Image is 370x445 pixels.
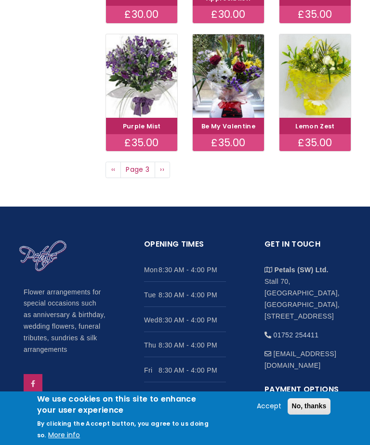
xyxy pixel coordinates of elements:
div: £35.00 [193,134,264,152]
img: Home [19,240,67,273]
a: Be My Valentine [201,122,255,130]
li: Wed [144,307,226,332]
span: 8:30 AM - 4:00 PM [159,314,226,326]
h2: Get in touch [264,238,346,257]
span: 8:30 AM - 4:00 PM [159,289,226,301]
span: ‹‹ [111,165,116,174]
div: £30.00 [193,6,264,23]
span: 8:30 AM - 4:00 PM [159,389,226,401]
button: More info [48,430,80,441]
h2: Opening Times [144,238,226,257]
h2: Payment Options [264,383,346,402]
button: Accept [253,401,285,412]
button: No, thanks [288,398,331,415]
li: [EMAIL_ADDRESS][DOMAIN_NAME] [264,341,346,371]
div: £35.00 [279,134,351,152]
div: £35.00 [106,134,177,152]
span: 8:30 AM - 4:00 PM [159,264,226,276]
a: 01752 254411 [274,331,319,339]
span: 8:30 AM - 4:00 PM [159,339,226,351]
img: Be My Valentine [193,34,264,118]
li: Fri [144,357,226,382]
li: Tue [144,282,226,307]
h2: We use cookies on this site to enhance your user experience [37,394,215,416]
span: 8:30 AM - 4:00 PM [159,364,226,376]
img: Lemon Zest [279,34,351,118]
p: Flower arrangements for special occasions such as anniversary & birthday, wedding flowers, funera... [24,287,106,356]
nav: Page navigation [106,162,351,178]
li: Thu [144,332,226,357]
div: £35.00 [279,6,351,23]
li: Stall 70, [GEOGRAPHIC_DATA], [GEOGRAPHIC_DATA], [STREET_ADDRESS] [264,257,346,322]
a: Lemon Zest [295,122,335,130]
li: Mon [144,257,226,282]
img: Purple Mist [106,34,177,118]
p: By clicking the Accept button, you agree to us doing so. [37,419,209,439]
a: Purple Mist [123,122,161,130]
span: Page 3 [120,162,155,178]
div: £30.00 [106,6,177,23]
span: ›› [160,165,164,174]
strong: Petals (SW) Ltd. [275,266,329,274]
li: Sat [144,382,226,407]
